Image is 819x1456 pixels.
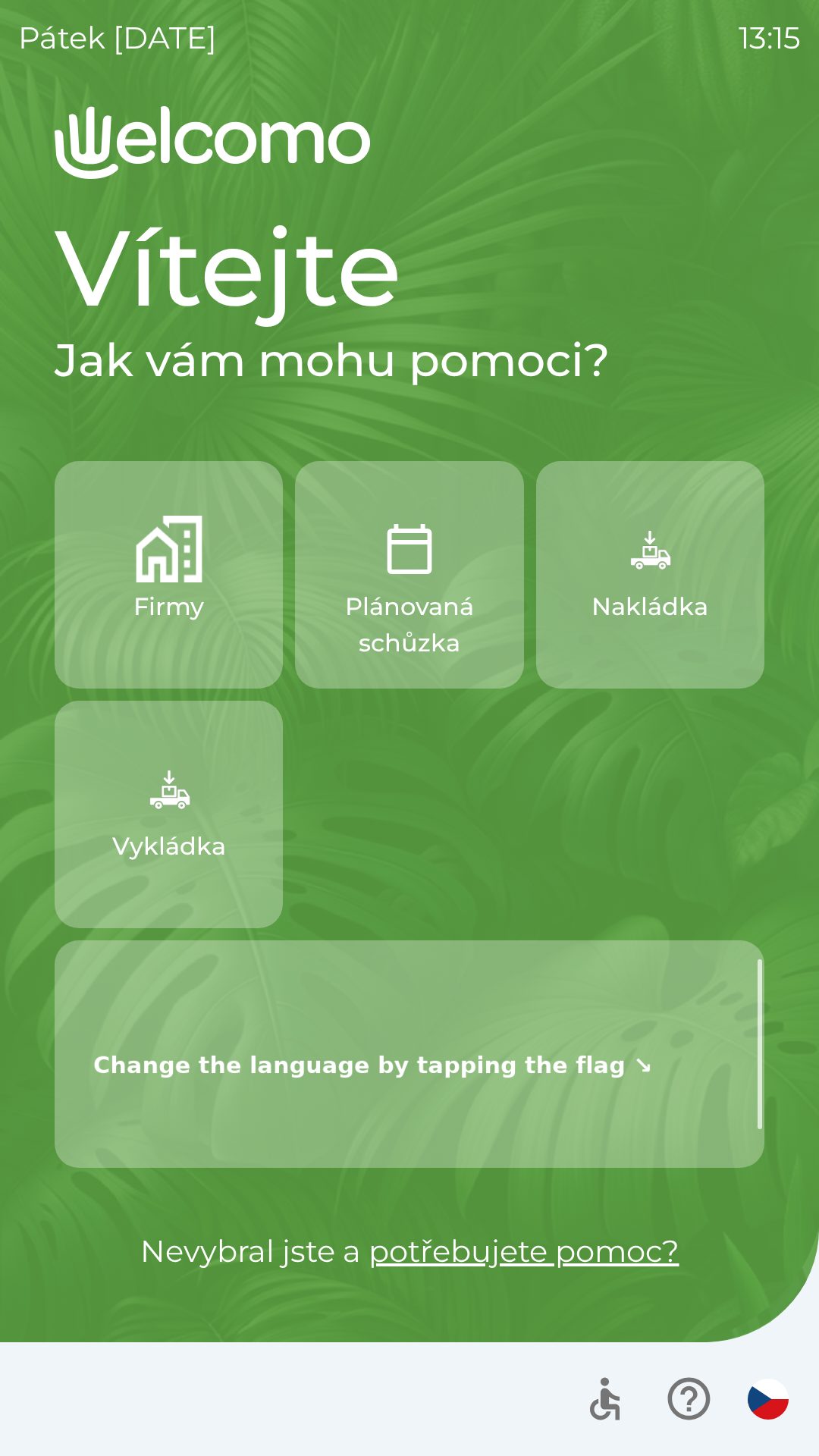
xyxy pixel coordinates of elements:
p: pátek [DATE] [18,15,217,61]
p: Vykládka [112,828,226,864]
p: Nakládka [591,588,708,625]
button: Vykládka [55,701,283,928]
img: Logo [55,106,764,179]
p: Nevybral jste a [55,1228,764,1274]
img: cs flag [748,1379,789,1420]
img: f13ba18a-b211-450c-abe6-f0da78179e0f.png [617,516,683,582]
img: 704c4644-117f-4429-9160-065010197bca.png [136,755,202,822]
img: wf+Q5MAAAAGSURBVAMA+do4MYtTPmQAAAAASUVORK5CYII= [79,965,667,1160]
p: Plánovaná schůzka [331,588,487,661]
button: Nakládka [536,461,764,689]
button: Firmy [55,461,283,689]
p: Firmy [133,588,204,625]
h1: Vítejte [55,203,764,332]
img: 8604b6e8-2b92-4852-858d-af93d6db5933.png [376,516,443,582]
button: Plánovaná schůzka [295,461,523,689]
img: 122be468-0449-4234-a4e4-f2ffd399f15f.png [136,516,202,582]
h2: Jak vám mohu pomoci? [55,332,764,388]
a: potřebujete pomoc? [369,1232,679,1269]
p: 13:15 [739,15,801,61]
